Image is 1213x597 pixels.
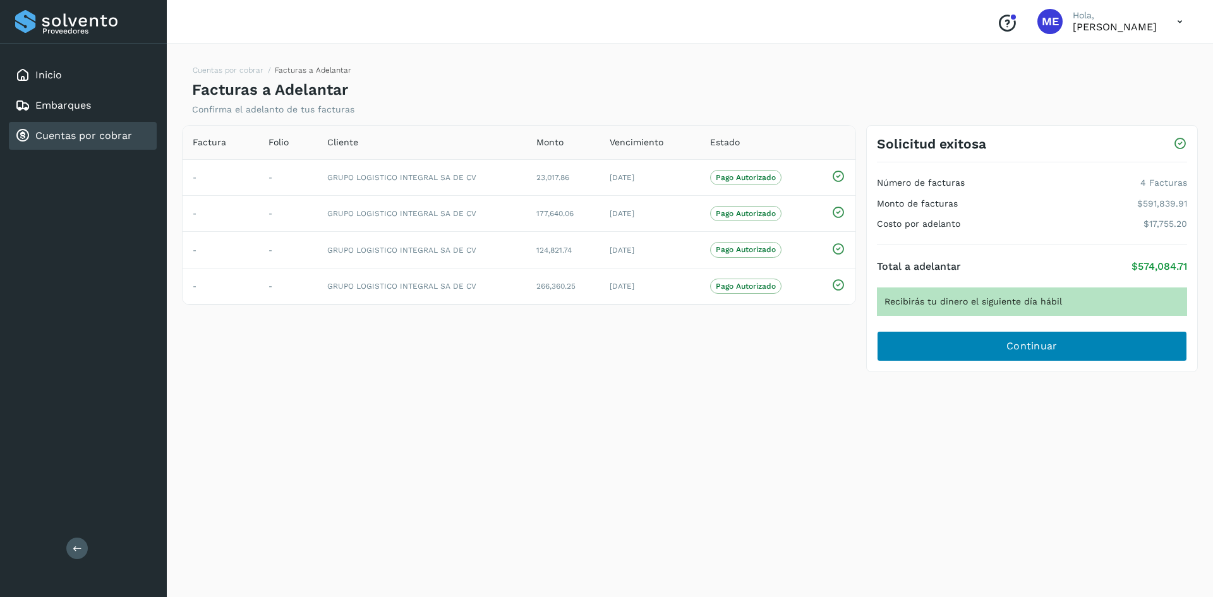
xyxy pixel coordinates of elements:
[183,159,258,195] td: -
[610,136,663,149] span: Vencimiento
[536,136,564,149] span: Monto
[1132,260,1187,272] p: $574,084.71
[317,268,526,304] td: GRUPO LOGISTICO INTEGRAL SA DE CV
[716,173,776,182] p: Pago Autorizado
[877,198,958,209] h4: Monto de facturas
[193,136,226,149] span: Factura
[877,331,1187,361] button: Continuar
[536,282,576,291] span: 266,360.25
[536,209,574,218] span: 177,640.06
[610,173,634,182] span: [DATE]
[1137,198,1187,209] p: $591,839.91
[877,260,961,272] h4: Total a adelantar
[258,232,318,268] td: -
[192,64,351,81] nav: breadcrumb
[610,282,634,291] span: [DATE]
[317,159,526,195] td: GRUPO LOGISTICO INTEGRAL SA DE CV
[610,246,634,255] span: [DATE]
[183,196,258,232] td: -
[35,99,91,111] a: Embarques
[1140,178,1187,188] p: 4 Facturas
[536,246,572,255] span: 124,821.74
[183,268,258,304] td: -
[9,61,157,89] div: Inicio
[183,232,258,268] td: -
[877,136,986,152] h3: Solicitud exitosa
[42,27,152,35] p: Proveedores
[1006,339,1058,353] span: Continuar
[35,69,62,81] a: Inicio
[877,287,1187,316] div: Recibirás tu dinero el siguiente día hábil
[1073,10,1157,21] p: Hola,
[327,136,358,149] span: Cliente
[877,178,965,188] h4: Número de facturas
[716,245,776,254] p: Pago Autorizado
[536,173,569,182] span: 23,017.86
[258,196,318,232] td: -
[877,219,960,229] h4: Costo por adelanto
[193,66,263,75] a: Cuentas por cobrar
[1144,219,1187,229] p: $17,755.20
[317,196,526,232] td: GRUPO LOGISTICO INTEGRAL SA DE CV
[317,232,526,268] td: GRUPO LOGISTICO INTEGRAL SA DE CV
[1073,21,1157,33] p: MARIA EUGENIA PALACIOS GARCIA
[258,159,318,195] td: -
[258,268,318,304] td: -
[275,66,351,75] span: Facturas a Adelantar
[269,136,289,149] span: Folio
[716,209,776,218] p: Pago Autorizado
[9,122,157,150] div: Cuentas por cobrar
[192,81,348,99] h4: Facturas a Adelantar
[710,136,740,149] span: Estado
[192,104,354,115] p: Confirma el adelanto de tus facturas
[9,92,157,119] div: Embarques
[35,130,132,142] a: Cuentas por cobrar
[716,282,776,291] p: Pago Autorizado
[610,209,634,218] span: [DATE]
